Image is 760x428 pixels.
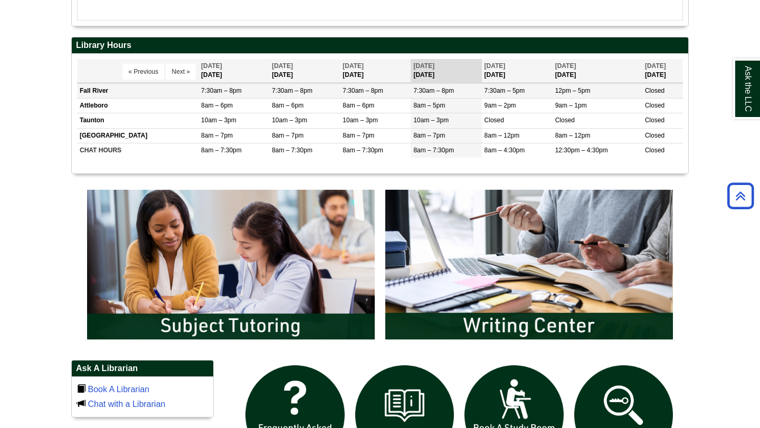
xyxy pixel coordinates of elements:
[645,147,664,154] span: Closed
[484,132,520,139] span: 8am – 12pm
[645,102,664,109] span: Closed
[555,147,608,154] span: 12:30pm – 4:30pm
[72,37,688,54] h2: Library Hours
[553,59,642,83] th: [DATE]
[82,184,380,345] img: Subject Tutoring Information
[343,62,364,70] span: [DATE]
[272,87,312,94] span: 7:30am – 8pm
[201,132,233,139] span: 8am – 7pm
[645,87,664,94] span: Closed
[555,116,575,124] span: Closed
[272,132,303,139] span: 8am – 7pm
[340,59,411,83] th: [DATE]
[343,147,383,154] span: 8am – 7:30pm
[77,128,198,143] td: [GEOGRAPHIC_DATA]
[484,116,504,124] span: Closed
[645,62,666,70] span: [DATE]
[272,147,312,154] span: 8am – 7:30pm
[645,132,664,139] span: Closed
[642,59,683,83] th: [DATE]
[343,132,374,139] span: 8am – 7pm
[413,102,445,109] span: 8am – 5pm
[484,87,525,94] span: 7:30am – 5pm
[201,62,222,70] span: [DATE]
[269,59,340,83] th: [DATE]
[380,184,678,345] img: Writing Center Information
[413,132,445,139] span: 8am – 7pm
[555,87,591,94] span: 12pm – 5pm
[166,64,196,80] button: Next »
[82,184,678,349] div: slideshow
[413,147,454,154] span: 8am – 7:30pm
[413,62,434,70] span: [DATE]
[482,59,553,83] th: [DATE]
[88,400,165,408] a: Chat with a Librarian
[484,147,525,154] span: 8am – 4:30pm
[88,385,149,394] a: Book A Librarian
[77,113,198,128] td: Taunton
[77,143,198,158] td: CHAT HOURS
[72,361,213,377] h2: Ask A Librarian
[645,116,664,124] span: Closed
[724,189,757,203] a: Back to Top
[484,102,516,109] span: 9am – 2pm
[201,102,233,109] span: 8am – 6pm
[343,87,383,94] span: 7:30am – 8pm
[198,59,269,83] th: [DATE]
[555,62,576,70] span: [DATE]
[201,116,236,124] span: 10am – 3pm
[555,102,587,109] span: 9am – 1pm
[413,116,449,124] span: 10am – 3pm
[122,64,164,80] button: « Previous
[484,62,506,70] span: [DATE]
[343,102,374,109] span: 8am – 6pm
[201,87,242,94] span: 7:30am – 8pm
[413,87,454,94] span: 7:30am – 8pm
[272,102,303,109] span: 8am – 6pm
[411,59,481,83] th: [DATE]
[343,116,378,124] span: 10am – 3pm
[272,116,307,124] span: 10am – 3pm
[272,62,293,70] span: [DATE]
[77,84,198,99] td: Fall River
[77,99,198,113] td: Attleboro
[201,147,242,154] span: 8am – 7:30pm
[555,132,591,139] span: 8am – 12pm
